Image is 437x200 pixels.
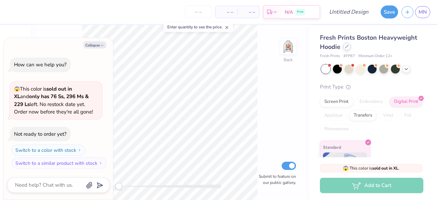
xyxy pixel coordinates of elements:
[415,6,430,18] a: MN
[185,6,212,18] input: – –
[372,165,398,171] strong: sold out in XL
[320,53,340,59] span: Fresh Prints
[343,53,355,59] span: # FP87
[349,110,377,121] div: Transfers
[99,161,103,165] img: Switch to a similar product with stock
[255,173,296,186] label: Submit to feature on our public gallery.
[115,183,122,190] div: Accessibility label
[419,8,427,16] span: MN
[220,9,233,16] span: – –
[14,85,93,116] span: This color is and left. No restock date yet. Order now before they're all gone!
[12,158,107,169] button: Switch to a similar product with stock
[390,97,423,107] div: Digital Print
[14,93,89,108] strong: only has 76 Ss, 296 Ms & 229 Ls
[343,165,399,171] span: This color is .
[83,41,106,49] button: Collapse
[343,165,349,172] span: 😱
[14,61,67,68] div: How can we help you?
[400,110,416,121] div: Foil
[324,5,374,19] input: Untitled Design
[320,83,423,91] div: Print Type
[297,10,304,14] span: Free
[14,86,20,92] span: 😱
[379,110,398,121] div: Vinyl
[320,124,353,134] div: Rhinestones
[164,22,233,32] div: Enter quantity to see the price.
[320,97,353,107] div: Screen Print
[281,40,295,53] img: Back
[323,152,367,187] img: Standard
[241,9,255,16] span: – –
[320,34,417,51] span: Fresh Prints Boston Heavyweight Hoodie
[77,148,82,152] img: Switch to a color with stock
[285,9,293,16] span: N/A
[284,57,293,63] div: Back
[358,53,393,59] span: Minimum Order: 12 +
[355,97,387,107] div: Embroidery
[323,144,341,151] span: Standard
[381,5,398,18] button: Save
[320,110,347,121] div: Applique
[12,145,85,156] button: Switch to a color with stock
[14,131,67,137] div: Not ready to order yet?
